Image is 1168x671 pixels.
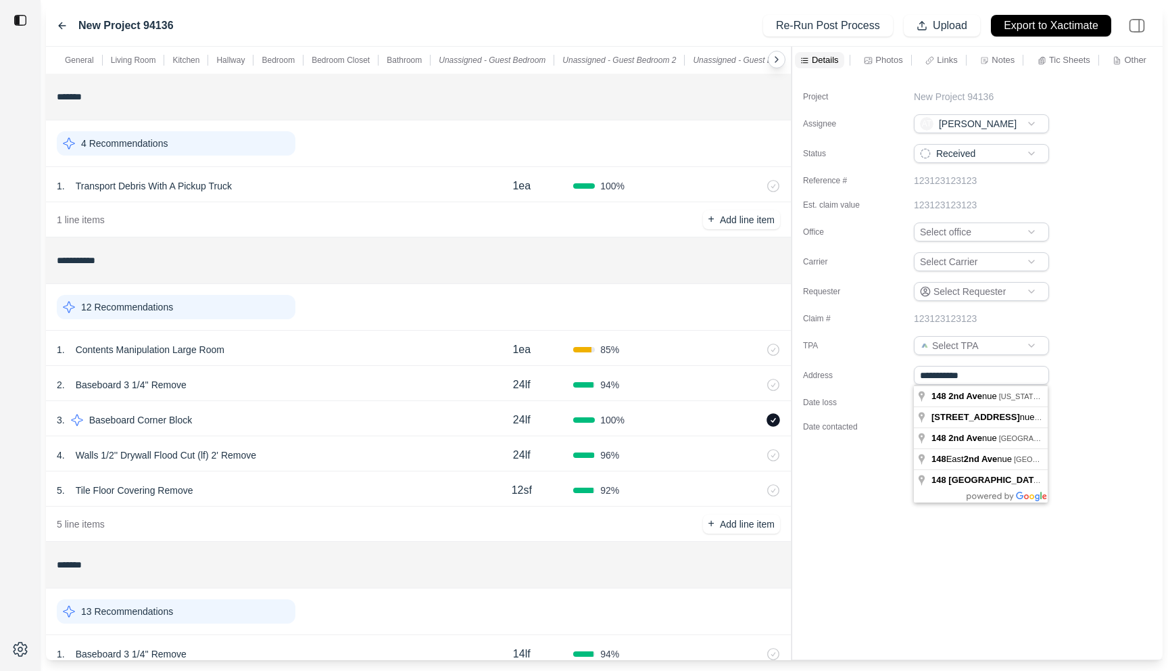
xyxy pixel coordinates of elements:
[70,340,230,359] p: Contents Manipulation Large Room
[513,447,531,463] p: 24lf
[931,454,1014,464] span: East nue
[172,55,199,66] p: Kitchen
[914,198,977,212] p: 123123123123
[14,14,27,27] img: toggle sidebar
[70,446,262,465] p: Walls 1/2'' Drywall Flood Cut (lf) 2' Remove
[948,433,982,443] span: 2nd Ave
[1124,54,1146,66] p: Other
[931,454,946,464] span: 148
[931,391,946,401] span: 148
[57,517,105,531] p: 5 line items
[81,300,173,314] p: 12 Recommendations
[948,475,1042,485] span: [GEOGRAPHIC_DATA]
[57,343,65,356] p: 1 .
[803,421,871,432] label: Date contacted
[600,343,619,356] span: 85 %
[262,55,295,66] p: Bedroom
[512,342,531,358] p: 1ea
[512,482,532,499] p: 12sf
[84,411,198,430] p: Baseboard Corner Block
[931,391,999,401] span: nue
[57,448,65,462] p: 4 .
[600,448,619,462] span: 96 %
[57,647,65,661] p: 1 .
[57,213,105,227] p: 1 line items
[78,18,174,34] label: New Project 94136
[991,15,1111,37] button: Export to Xactimate
[931,433,999,443] span: nue
[875,54,902,66] p: Photos
[600,647,619,661] span: 94 %
[931,412,1020,422] span: [STREET_ADDRESS]
[803,286,871,297] label: Requester
[513,412,531,428] p: 24lf
[931,433,946,443] span: 148
[600,179,625,193] span: 100 %
[57,413,65,427] p: 3 .
[70,375,192,394] p: Baseboard 3 1/4'' Remove
[992,54,1015,66] p: Notes
[803,91,871,102] label: Project
[70,645,192,664] p: Baseboard 3 1/4'' Remove
[720,213,775,227] p: Add line item
[914,174,977,187] p: 123123123123
[57,378,65,392] p: 2 .
[1122,11,1152,41] img: right-panel.svg
[763,15,893,37] button: Re-Run Post Process
[216,55,245,66] p: Hallway
[914,312,977,325] p: 123123123123
[387,55,422,66] p: Bathroom
[600,484,619,497] span: 92 %
[803,200,871,210] label: Est. claim value
[703,210,780,229] button: +Add line item
[513,377,531,393] p: 24lf
[57,179,65,193] p: 1 .
[693,55,802,66] p: Unassigned - Guest Bathroom
[81,605,173,618] p: 13 Recommendations
[803,397,871,408] label: Date loss
[600,413,625,427] span: 100 %
[803,340,871,351] label: TPA
[931,475,946,485] span: 148
[914,90,994,103] p: New Project 94136
[937,54,957,66] p: Links
[312,55,370,66] p: Bedroom Closet
[776,18,880,34] p: Re-Run Post Process
[904,15,980,37] button: Upload
[803,118,871,129] label: Assignee
[803,313,871,324] label: Claim #
[803,370,871,381] label: Address
[81,137,168,150] p: 4 Recommendations
[1049,54,1090,66] p: Tic Sheets
[720,517,775,531] p: Add line item
[948,391,982,401] span: 2nd Ave
[70,177,237,195] p: Transport Debris With A Pickup Truck
[803,148,871,159] label: Status
[803,175,871,186] label: Reference #
[703,515,780,534] button: +Add line item
[65,55,94,66] p: General
[439,55,545,66] p: Unassigned - Guest Bedroom
[708,212,714,227] p: +
[803,256,871,267] label: Carrier
[812,54,839,66] p: Details
[600,378,619,392] span: 94 %
[512,178,531,194] p: 1ea
[933,18,967,34] p: Upload
[931,412,1036,422] span: nue
[70,481,199,500] p: Tile Floor Covering Remove
[964,454,998,464] span: 2nd Ave
[708,516,714,532] p: +
[562,55,676,66] p: Unassigned - Guest Bedroom 2
[513,646,531,662] p: 14lf
[111,55,156,66] p: Living Room
[803,227,871,237] label: Office
[1004,18,1098,34] p: Export to Xactimate
[57,484,65,497] p: 5 .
